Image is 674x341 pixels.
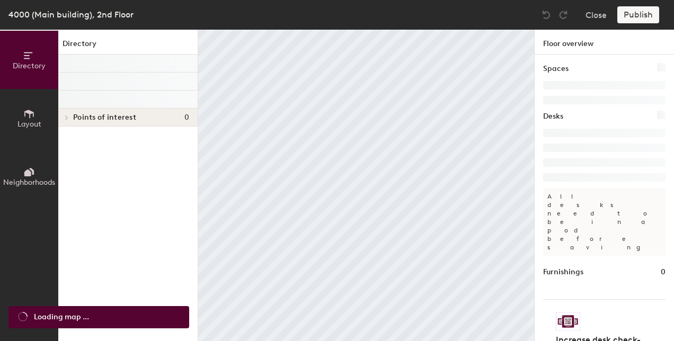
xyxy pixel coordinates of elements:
[73,113,136,122] span: Points of interest
[535,30,674,55] h1: Floor overview
[543,266,583,278] h1: Furnishings
[8,8,134,21] div: 4000 (Main building), 2nd Floor
[58,38,198,55] h1: Directory
[586,6,607,23] button: Close
[3,178,55,187] span: Neighborhoods
[543,63,569,75] h1: Spaces
[661,266,666,278] h1: 0
[543,111,563,122] h1: Desks
[558,10,569,20] img: Redo
[556,312,580,330] img: Sticker logo
[184,113,189,122] span: 0
[543,188,666,256] p: All desks need to be in a pod before saving
[541,10,552,20] img: Undo
[34,311,89,323] span: Loading map ...
[13,61,46,70] span: Directory
[198,30,534,341] canvas: Map
[17,120,41,129] span: Layout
